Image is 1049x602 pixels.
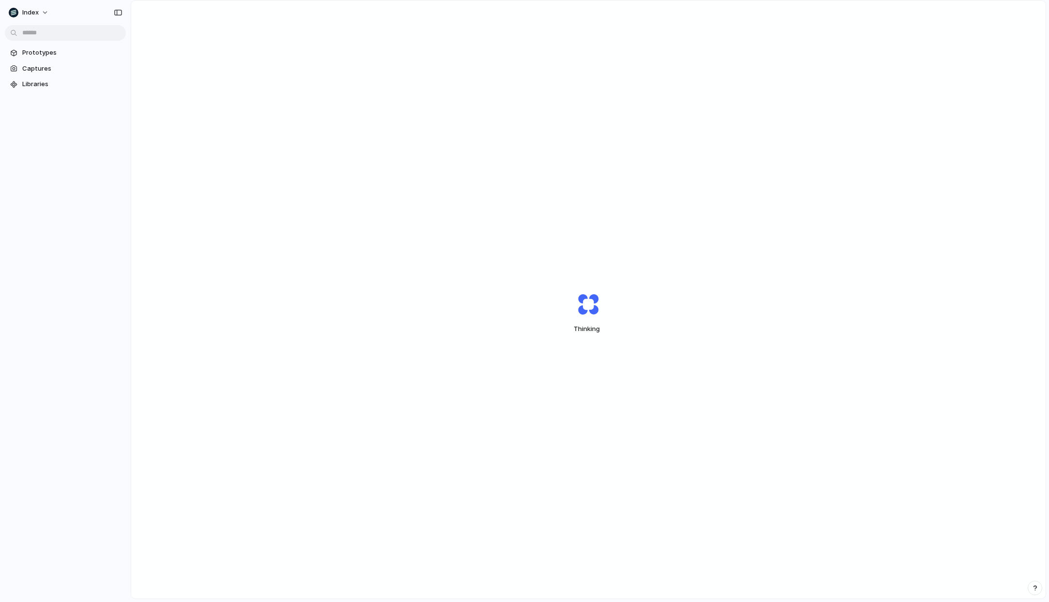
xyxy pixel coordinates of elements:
span: Prototypes [22,48,122,58]
a: Prototypes [5,45,126,60]
button: Index [5,5,54,20]
span: Captures [22,64,122,74]
span: Thinking [555,324,622,334]
span: Index [22,8,39,17]
a: Captures [5,61,126,76]
a: Libraries [5,77,126,91]
span: Libraries [22,79,122,89]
